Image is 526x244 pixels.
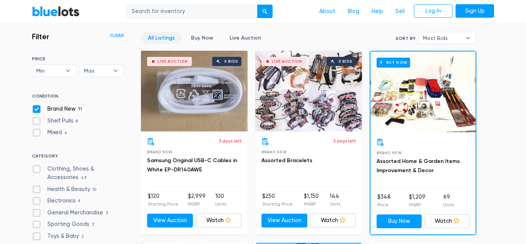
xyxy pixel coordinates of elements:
p: Units [330,201,340,207]
span: 3 [103,210,111,216]
a: Sell [389,4,411,19]
a: Watch [425,214,470,228]
h6: PRICE [32,56,124,61]
li: $120 [148,192,178,207]
a: All Listings [141,32,181,44]
label: General Merchandise [32,209,111,217]
div: Live Auction [157,60,188,63]
p: Units [215,201,226,207]
b: ▾ [460,32,476,44]
a: Log In [414,4,452,18]
h3: Filter [32,32,49,41]
li: $348 [377,193,391,208]
span: 43 [79,175,89,181]
a: Assorted Home & Garden Items Improvement & Decor [377,158,460,174]
label: Health & Beauty [32,185,99,194]
a: Live Auction 0 bids [255,51,362,131]
label: Sort By [395,35,415,42]
a: Buy Now [370,51,476,132]
p: Starting Price [262,201,293,207]
a: Samsung Original USB-C Cables in White EP-DR140AWE [147,157,237,173]
span: 10 [90,187,99,193]
label: Brand New [32,105,85,113]
p: MSRP [409,201,425,208]
p: Starting Price [148,201,178,207]
label: Sporting Goods [32,220,97,229]
label: Mixed [32,128,70,137]
li: $1,209 [409,193,425,208]
span: 3 [89,222,97,228]
span: Min [36,65,62,76]
div: Live Auction [272,60,302,63]
div: 0 bids [338,60,352,63]
div: 0 bids [224,60,238,63]
p: Price [377,201,391,208]
span: Brand New [147,150,172,154]
span: 8 [74,118,80,124]
h6: CONDITION [32,93,124,102]
span: 9 [76,198,83,204]
p: MSRP [304,201,319,207]
label: Clothing, Shoes & Accessories [32,165,124,181]
span: Brand New [261,150,286,154]
a: About [313,4,342,19]
a: Live Auction 0 bids [141,51,248,131]
input: Search for inventory [127,5,258,18]
a: Help [365,4,389,19]
b: ▾ [60,65,76,76]
p: 3 days left [333,138,356,144]
span: 4 [62,130,70,136]
li: 69 [443,193,454,208]
span: 71 [75,106,85,113]
a: Clear [110,32,124,39]
span: Most Bids [423,32,461,44]
a: Blog [342,4,365,19]
li: 144 [330,192,340,207]
li: $2,999 [188,192,206,207]
h6: CATEGORY [32,153,124,162]
span: 2 [79,234,87,240]
li: 100 [215,192,226,207]
a: Buy Now [184,32,220,44]
a: Live Auction [223,32,268,44]
p: Units [443,201,454,208]
p: MSRP [188,201,206,207]
a: Watch [196,214,242,227]
a: Watch [310,214,356,227]
label: Electronics [32,197,83,205]
b: ▾ [107,65,124,76]
label: Shelf Pulls [32,117,80,125]
li: $250 [262,192,293,207]
li: $1,150 [304,192,319,207]
a: View Auction [261,214,307,227]
a: Buy Now [377,214,422,228]
p: 3 days left [219,138,241,144]
label: Toys & Baby [32,232,87,241]
a: BlueLots [32,6,80,17]
span: Brand New [377,151,402,155]
a: Sign Up [456,4,494,18]
span: Max [84,65,109,76]
a: View Auction [147,214,193,227]
h6: Buy Now [377,58,410,67]
a: Assorted Bracelets [261,157,312,164]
